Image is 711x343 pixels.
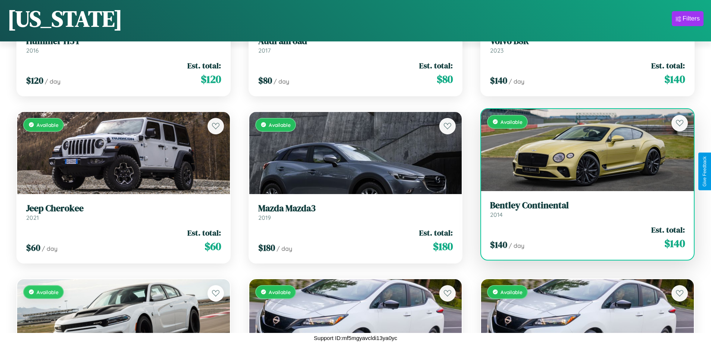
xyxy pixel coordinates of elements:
[258,203,453,221] a: Mazda Mazda32019
[651,60,685,71] span: Est. total:
[651,224,685,235] span: Est. total:
[26,203,221,214] h3: Jeep Cherokee
[42,245,57,252] span: / day
[277,245,292,252] span: / day
[258,36,453,54] a: Audi allroad2017
[490,36,685,54] a: Volvo B8R2023
[500,289,523,295] span: Available
[490,36,685,47] h3: Volvo B8R
[258,74,272,87] span: $ 80
[683,15,700,22] div: Filters
[26,241,40,254] span: $ 60
[702,156,707,187] div: Give Feedback
[509,78,524,85] span: / day
[490,47,503,54] span: 2023
[187,227,221,238] span: Est. total:
[201,72,221,87] span: $ 120
[490,238,507,251] span: $ 140
[500,119,523,125] span: Available
[26,36,221,47] h3: Hummer H3T
[664,72,685,87] span: $ 140
[26,36,221,54] a: Hummer H3T2016
[187,60,221,71] span: Est. total:
[7,3,122,34] h1: [US_STATE]
[672,11,704,26] button: Filters
[509,242,524,249] span: / day
[26,47,39,54] span: 2016
[490,200,685,211] h3: Bentley Continental
[490,74,507,87] span: $ 140
[437,72,453,87] span: $ 80
[664,236,685,251] span: $ 140
[26,74,43,87] span: $ 120
[205,239,221,254] span: $ 60
[258,241,275,254] span: $ 180
[37,289,59,295] span: Available
[433,239,453,254] span: $ 180
[258,36,453,47] h3: Audi allroad
[258,214,271,221] span: 2019
[314,333,397,343] p: Support ID: mf5mgyavcldi13ya0yc
[26,203,221,221] a: Jeep Cherokee2021
[269,289,291,295] span: Available
[490,211,503,218] span: 2014
[45,78,60,85] span: / day
[258,203,453,214] h3: Mazda Mazda3
[490,200,685,218] a: Bentley Continental2014
[258,47,271,54] span: 2017
[419,227,453,238] span: Est. total:
[37,122,59,128] span: Available
[26,214,39,221] span: 2021
[274,78,289,85] span: / day
[419,60,453,71] span: Est. total:
[269,122,291,128] span: Available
